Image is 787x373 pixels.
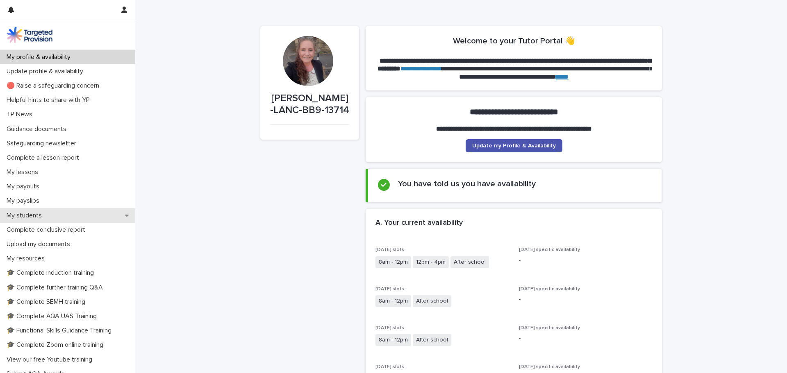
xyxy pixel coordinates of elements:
span: After school [413,295,451,307]
span: [DATE] slots [375,247,404,252]
span: 8am - 12pm [375,256,411,268]
h2: You have told us you have availability [398,179,536,189]
p: - [519,256,653,265]
span: [DATE] specific availability [519,326,580,330]
span: After school [450,256,489,268]
h2: A. Your current availability [375,219,463,228]
span: [DATE] specific availability [519,247,580,252]
p: My payslips [3,197,46,205]
p: Update profile & availability [3,68,90,75]
img: M5nRWzHhSzIhMunXDL62 [7,27,52,43]
p: Guidance documents [3,125,73,133]
p: View our free Youtube training [3,356,99,364]
span: [DATE] specific availability [519,287,580,292]
p: 🔴 Raise a safeguarding concern [3,82,106,90]
p: Complete conclusive report [3,226,92,234]
p: My profile & availability [3,53,77,61]
p: Helpful hints to share with YP [3,96,96,104]
p: 🎓 Complete Zoom online training [3,341,110,349]
span: 8am - 12pm [375,295,411,307]
p: My lessons [3,168,45,176]
p: Complete a lesson report [3,154,86,162]
p: Upload my documents [3,240,77,248]
p: 🎓 Complete AQA UAS Training [3,312,103,320]
p: Safeguarding newsletter [3,140,83,147]
p: 🎓 Functional Skills Guidance Training [3,327,118,335]
p: - [519,334,653,343]
p: 🎓 Complete further training Q&A [3,284,109,292]
span: [DATE] specific availability [519,364,580,369]
span: Update my Profile & Availability [472,143,556,149]
p: My students [3,212,48,219]
p: - [519,295,653,304]
a: Update my Profile & Availability [466,139,562,152]
span: 8am - 12pm [375,334,411,346]
span: [DATE] slots [375,326,404,330]
p: 🎓 Complete SEMH training [3,298,92,306]
p: My payouts [3,183,46,190]
p: My resources [3,255,51,262]
p: TP News [3,111,39,118]
span: [DATE] slots [375,287,404,292]
span: After school [413,334,451,346]
h2: Welcome to your Tutor Portal 👋 [453,36,575,46]
span: 12pm - 4pm [413,256,449,268]
p: 🎓 Complete induction training [3,269,100,277]
p: [PERSON_NAME]-LANC-BB9-13714 [270,93,349,116]
span: [DATE] slots [375,364,404,369]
